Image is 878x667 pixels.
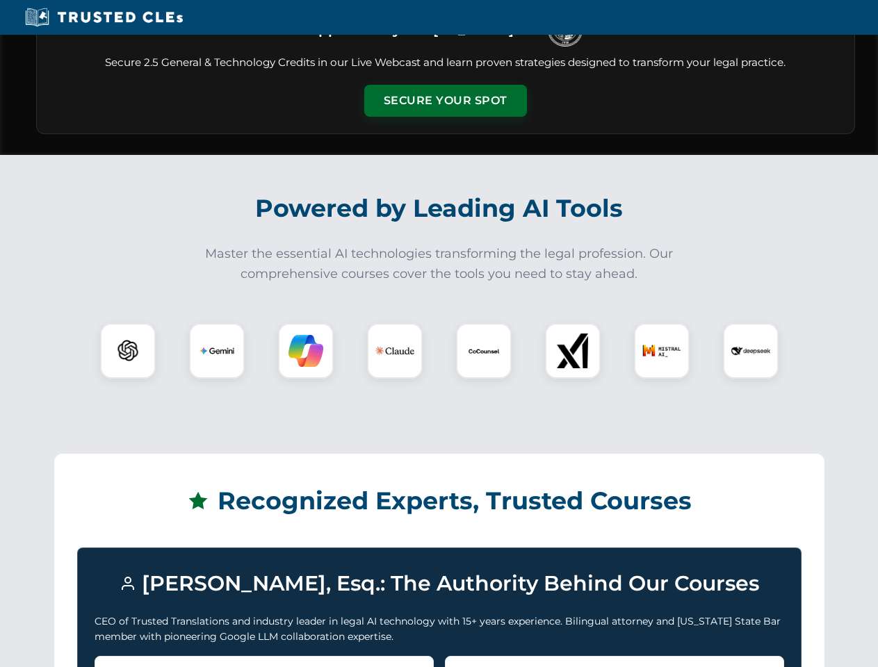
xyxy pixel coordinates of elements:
[364,85,527,117] button: Secure Your Spot
[95,614,784,645] p: CEO of Trusted Translations and industry leader in legal AI technology with 15+ years experience....
[189,323,245,379] div: Gemini
[54,55,838,71] p: Secure 2.5 General & Technology Credits in our Live Webcast and learn proven strategies designed ...
[100,323,156,379] div: ChatGPT
[545,323,601,379] div: xAI
[723,323,779,379] div: DeepSeek
[108,331,148,371] img: ChatGPT Logo
[288,333,323,368] img: Copilot Logo
[456,323,512,379] div: CoCounsel
[21,7,187,28] img: Trusted CLEs
[196,244,683,284] p: Master the essential AI technologies transforming the legal profession. Our comprehensive courses...
[54,184,824,233] h2: Powered by Leading AI Tools
[642,331,681,370] img: Mistral AI Logo
[731,331,770,370] img: DeepSeek Logo
[466,333,501,368] img: CoCounsel Logo
[367,323,423,379] div: Claude
[278,323,334,379] div: Copilot
[200,333,234,368] img: Gemini Logo
[634,323,690,379] div: Mistral AI
[375,331,414,370] img: Claude Logo
[77,477,802,525] h2: Recognized Experts, Trusted Courses
[555,333,590,368] img: xAI Logo
[95,565,784,602] h3: [PERSON_NAME], Esq.: The Authority Behind Our Courses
